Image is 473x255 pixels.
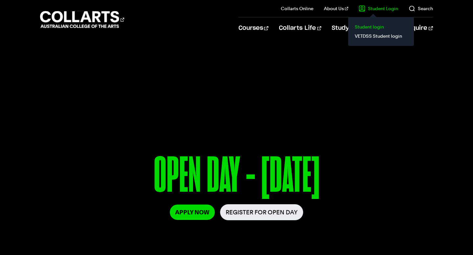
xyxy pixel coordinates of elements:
[332,17,394,39] a: Study Information
[324,5,348,12] a: About Us
[404,17,433,39] a: Enquire
[238,17,268,39] a: Courses
[409,5,433,12] a: Search
[40,150,433,204] p: OPEN DAY - [DATE]
[279,17,321,39] a: Collarts Life
[170,205,215,220] a: Apply Now
[353,22,409,31] a: Student login
[359,5,398,12] a: Student Login
[40,10,124,29] div: Go to homepage
[353,31,409,41] a: VETDSS Student login
[220,204,303,220] a: Register for Open Day
[281,5,313,12] a: Collarts Online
